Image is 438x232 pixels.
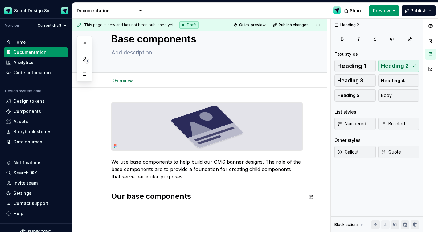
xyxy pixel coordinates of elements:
button: Heading 1 [334,60,376,72]
span: Draft [187,22,196,27]
div: Block actions [334,222,359,227]
div: Code automation [14,70,51,76]
div: Documentation [14,49,47,55]
button: Share [341,5,366,16]
button: Heading 4 [378,74,420,87]
a: Storybook stories [4,127,68,137]
span: Heading 4 [381,78,405,84]
span: Quote [381,149,401,155]
span: Quick preview [239,22,266,27]
button: Contact support [4,198,68,208]
button: Callout [334,146,376,158]
div: Home [14,39,26,45]
a: Analytics [4,58,68,67]
a: Overview [113,78,133,83]
button: Notifications [4,158,68,168]
button: Quote [378,146,420,158]
div: Data sources [14,139,42,145]
div: Assets [14,118,28,125]
span: Heading 1 [337,63,366,69]
div: Components [14,108,41,114]
span: Numbered [337,121,366,127]
img: b0485080-a96f-425d-a223-a73f7bea67ed.svg [112,103,302,150]
div: Settings [14,190,31,196]
button: Search ⌘K [4,168,68,178]
div: Storybook stories [14,129,51,135]
div: Other styles [334,137,361,143]
div: Help [14,210,23,217]
div: Text styles [334,51,358,57]
div: Design tokens [14,98,45,104]
h2: Our base components [111,191,303,201]
span: Heading 3 [337,78,363,84]
span: Share [350,8,362,14]
button: Numbered [334,118,376,130]
img: e611c74b-76fc-4ef0-bafa-dc494cd4cb8a.png [4,7,12,14]
button: Preview [369,5,399,16]
button: Current draft [35,21,69,30]
a: Components [4,106,68,116]
div: Version [5,23,19,28]
span: Callout [337,149,358,155]
span: Heading 5 [337,92,359,98]
img: Design Ops [333,6,341,14]
div: Analytics [14,59,33,66]
div: Scout Design System [14,8,54,14]
span: Publish [411,8,427,14]
div: Invite team [14,180,38,186]
span: Body [381,92,392,98]
a: Data sources [4,137,68,147]
textarea: Base components [110,32,301,46]
div: Overview [110,74,135,87]
button: Heading 5 [334,89,376,102]
div: List styles [334,109,356,115]
div: Notifications [14,160,42,166]
div: Search ⌘K [14,170,37,176]
span: 1 [84,59,89,64]
div: Block actions [334,220,364,229]
button: Help [4,209,68,218]
div: Design system data [5,89,41,94]
button: Publish [402,5,436,16]
span: This page is new and has not been published yet. [84,22,174,27]
span: Preview [373,8,390,14]
a: Assets [4,117,68,126]
button: Publish changes [271,21,311,29]
button: Body [378,89,420,102]
span: Bulleted [381,121,405,127]
img: Design Ops [61,7,68,14]
span: Current draft [38,23,61,28]
a: Home [4,37,68,47]
a: Code automation [4,68,68,78]
button: Heading 3 [334,74,376,87]
div: Contact support [14,200,48,206]
button: Scout Design SystemDesign Ops [1,4,70,17]
p: We use base components to help build our CMS banner designs. The role of the base components are ... [111,158,303,180]
button: Bulleted [378,118,420,130]
a: Settings [4,188,68,198]
div: Documentation [77,8,135,14]
a: Invite team [4,178,68,188]
a: Documentation [4,47,68,57]
button: Quick preview [231,21,268,29]
span: Publish changes [279,22,309,27]
a: Design tokens [4,96,68,106]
